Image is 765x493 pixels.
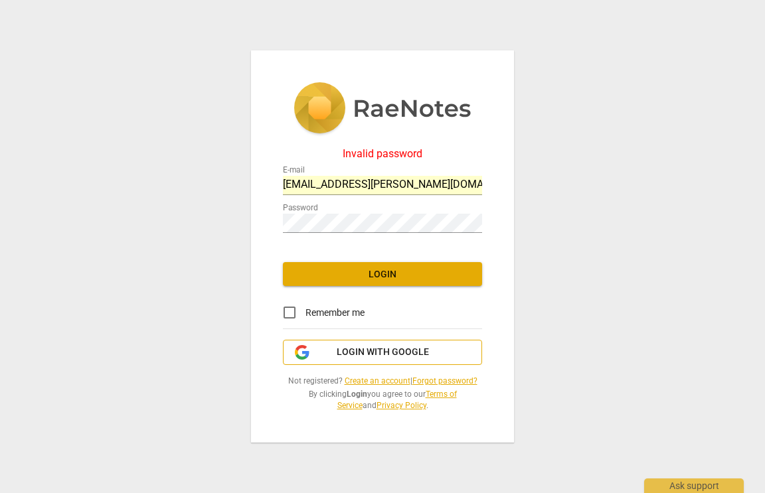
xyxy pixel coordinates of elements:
a: Forgot password? [412,376,477,386]
b: Login [347,389,367,399]
div: Ask support [644,478,744,493]
span: Login [294,268,471,281]
button: Login with Google [283,340,482,365]
label: Password [283,204,318,212]
span: Login with Google [337,346,429,359]
button: Login [283,262,482,286]
label: E-mail [283,167,305,175]
a: Create an account [345,376,410,386]
a: Privacy Policy [377,401,426,410]
span: By clicking you agree to our and . [283,389,482,411]
span: Remember me [305,306,365,320]
img: 5ac2273c67554f335776073100b6d88f.svg [294,82,471,137]
a: Terms of Service [337,389,457,410]
div: Invalid password [283,148,482,160]
span: Not registered? | [283,376,482,387]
